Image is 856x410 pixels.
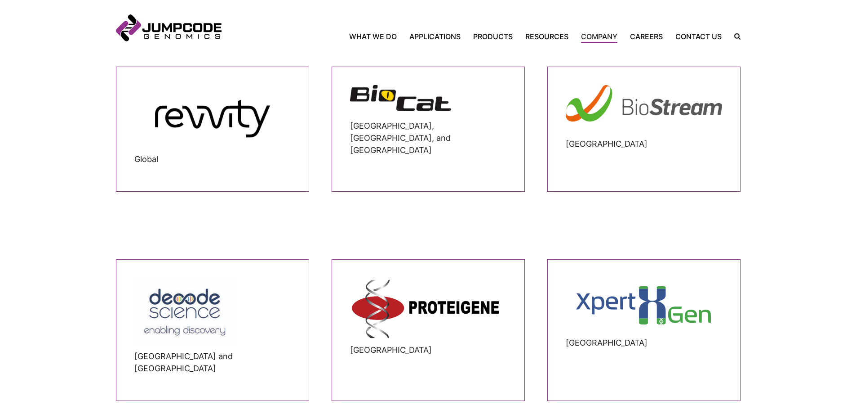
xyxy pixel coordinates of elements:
[134,153,291,165] figcaption: Global
[403,31,467,42] a: Applications
[467,31,519,42] a: Products
[566,126,722,150] figcaption: [GEOGRAPHIC_DATA]
[350,120,506,156] p: [GEOGRAPHIC_DATA], [GEOGRAPHIC_DATA], and [GEOGRAPHIC_DATA]
[669,31,728,42] a: Contact Us
[222,31,728,42] nav: Primary Navigation
[134,350,291,374] figcaption: [GEOGRAPHIC_DATA] and [GEOGRAPHIC_DATA]
[350,344,506,356] figcaption: [GEOGRAPHIC_DATA]
[728,33,741,40] label: Search the site.
[575,31,624,42] a: Company
[566,337,722,349] figcaption: [GEOGRAPHIC_DATA]
[624,31,669,42] a: Careers
[519,31,575,42] a: Resources
[349,31,403,42] a: What We Do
